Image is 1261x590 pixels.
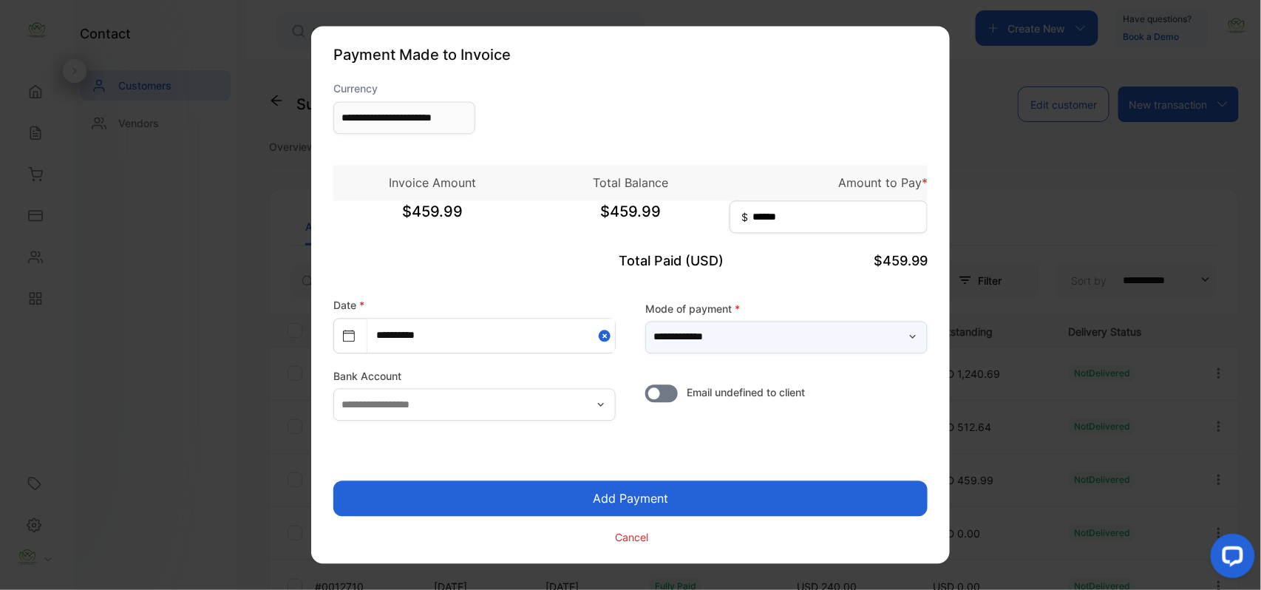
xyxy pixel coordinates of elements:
[333,81,475,97] label: Currency
[531,251,730,271] p: Total Paid (USD)
[874,254,928,269] span: $459.99
[645,301,928,316] label: Mode of payment
[1199,528,1261,590] iframe: LiveChat chat widget
[333,481,928,517] button: Add Payment
[687,385,805,401] span: Email undefined to client
[616,529,649,545] p: Cancel
[333,201,531,238] span: $459.99
[531,174,730,192] p: Total Balance
[333,299,364,312] label: Date
[599,319,615,353] button: Close
[333,44,928,67] p: Payment Made to Invoice
[730,174,928,192] p: Amount to Pay
[333,369,616,384] label: Bank Account
[333,174,531,192] p: Invoice Amount
[531,201,730,238] span: $459.99
[741,210,748,226] span: $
